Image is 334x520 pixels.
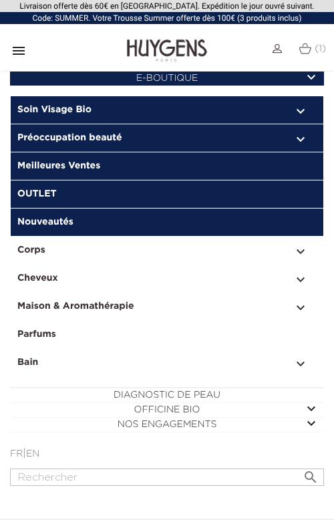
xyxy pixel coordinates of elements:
[11,265,323,293] a:  Cheveux
[11,43,27,59] i: 
[11,293,323,321] a:  Maison & Aromathérapie
[11,180,323,209] a: OUTLET
[293,104,309,120] i: 
[293,272,309,288] i: 
[303,469,319,485] i: 
[10,403,324,418] a:  Officine Bio
[10,72,324,86] a:  E-Boutique
[315,44,326,53] span: (1)
[293,244,309,260] i: 
[26,449,39,459] a: EN
[10,448,39,459] div: |
[11,209,323,237] a: Nouveautés
[11,124,323,152] a:  Préoccupation beauté
[11,96,323,124] a:  Soin Visage Bio
[11,237,323,265] a:  Corps
[293,356,309,372] i: 
[11,152,323,180] a: Meilleures Ventes
[303,416,319,432] i: 
[303,401,319,417] i: 
[10,418,324,432] a:  Nos engagements
[10,449,23,459] a: FR
[293,300,309,316] i: 
[303,70,319,86] i: 
[127,38,207,63] img: Huygens
[299,468,323,486] button: 
[11,321,323,349] a: Parfums
[299,43,326,54] a: (1)
[293,132,309,148] i: 
[11,349,323,377] a:  Bain
[10,388,324,403] a: Diagnostic de peau
[10,469,324,486] input: Rechercher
